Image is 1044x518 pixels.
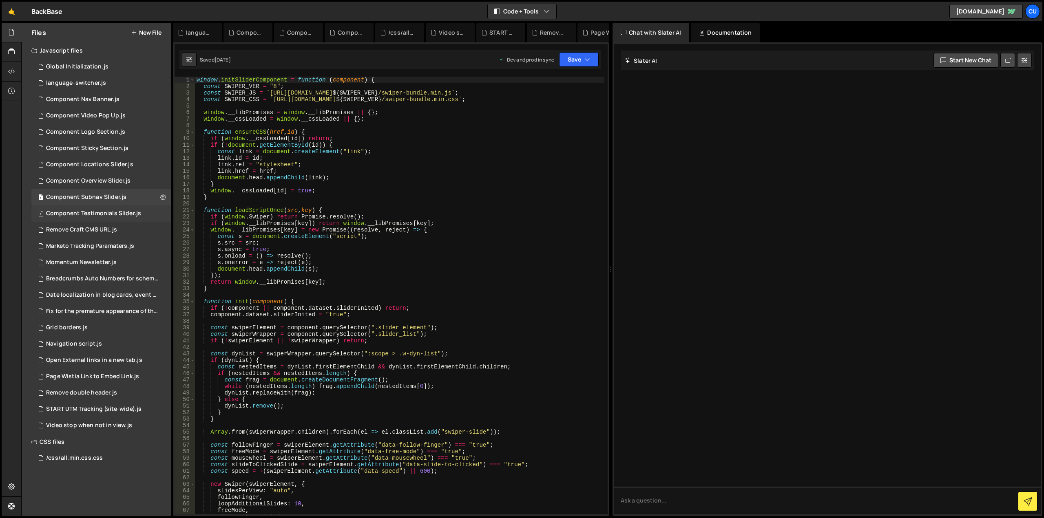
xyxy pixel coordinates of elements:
[175,142,195,148] div: 11
[175,135,195,142] div: 10
[175,116,195,122] div: 7
[175,168,195,174] div: 15
[175,403,195,409] div: 51
[31,157,171,173] div: 16770/48377.js
[175,344,195,350] div: 42
[215,56,231,63] div: [DATE]
[338,29,364,37] div: Component Nav Banner.js
[175,357,195,364] div: 44
[31,320,171,336] div: 16770/48076.js
[175,174,195,181] div: 16
[175,364,195,370] div: 45
[1025,4,1040,19] a: Cu
[175,83,195,90] div: 2
[933,53,998,68] button: Start new chat
[46,422,132,429] div: Video stop when not in view.js
[175,429,195,435] div: 55
[175,279,195,285] div: 32
[31,124,171,140] div: 16770/48214.js
[175,442,195,448] div: 57
[46,194,126,201] div: Component Subnav Slider.js
[175,77,195,83] div: 1
[175,331,195,337] div: 40
[31,385,171,401] div: 16770/48122.js
[175,220,195,227] div: 23
[175,96,195,103] div: 4
[175,292,195,298] div: 34
[175,181,195,187] div: 17
[38,195,43,201] span: 1
[31,238,171,254] div: 16770/48157.js
[31,303,174,320] div: 16770/48030.js
[175,377,195,383] div: 47
[175,461,195,468] div: 60
[175,194,195,201] div: 19
[439,29,465,37] div: Video stop when not in view.js
[46,210,141,217] div: Component Testimonials Slider.js
[175,148,195,155] div: 12
[175,272,195,279] div: 31
[46,406,142,413] div: START UTM Tracking (site-wide).js
[175,201,195,207] div: 20
[488,4,556,19] button: Code + Tools
[46,242,134,250] div: Marketo Tracking Paramaters.js
[591,29,617,37] div: Page Wistia Link to Embed Link.js
[31,450,171,466] div: 16770/45829.css
[46,161,133,168] div: Component Locations Slider.js
[237,29,263,37] div: Component Locations Slider.js
[175,507,195,514] div: 67
[540,29,566,37] div: Remove double header.js
[46,373,139,380] div: Page Wistia Link to Embed Link.js
[175,109,195,116] div: 6
[175,435,195,442] div: 56
[31,222,171,238] div: 16770/48252.js
[175,455,195,461] div: 59
[175,481,195,487] div: 63
[175,370,195,377] div: 46
[46,357,142,364] div: Open External links in a new tab.js
[31,271,174,287] div: 16770/48077.js
[46,291,159,299] div: Date localization in blog cards, event cards, etc.js
[175,246,195,253] div: 27
[31,91,171,108] div: 16770/48346.js
[175,409,195,416] div: 52
[46,324,88,331] div: Grid borders.js
[625,57,657,64] h2: Slater AI
[175,324,195,331] div: 39
[31,140,171,157] div: 16770/48028.js
[22,42,171,59] div: Javascript files
[175,259,195,266] div: 29
[175,187,195,194] div: 18
[175,396,195,403] div: 50
[186,29,212,37] div: language-switcher.js
[46,177,130,185] div: Component Overview Slider.js
[175,311,195,318] div: 37
[31,28,46,37] h2: Files
[175,207,195,214] div: 21
[46,308,159,315] div: Fix for the premature appearance of the filter tag.js
[175,318,195,324] div: 38
[46,128,125,136] div: Component Logo Section.js
[175,494,195,500] div: 65
[22,434,171,450] div: CSS files
[175,416,195,422] div: 53
[31,254,171,271] div: 16770/48166.js
[31,287,174,303] div: 16770/48029.js
[388,29,414,37] div: /css/all.min.css.css
[46,340,102,348] div: Navigation script.js
[31,7,62,16] div: BackBase
[175,448,195,455] div: 58
[31,59,171,75] div: 16770/48124.js
[175,214,195,220] div: 22
[175,233,195,240] div: 25
[175,103,195,109] div: 5
[46,112,126,119] div: Component Video Pop Up.js
[46,226,117,234] div: Remove Craft CMS URL.js
[175,298,195,305] div: 35
[175,422,195,429] div: 54
[949,4,1023,19] a: [DOMAIN_NAME]
[175,90,195,96] div: 3
[200,56,231,63] div: Saved
[691,23,760,42] div: Documentation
